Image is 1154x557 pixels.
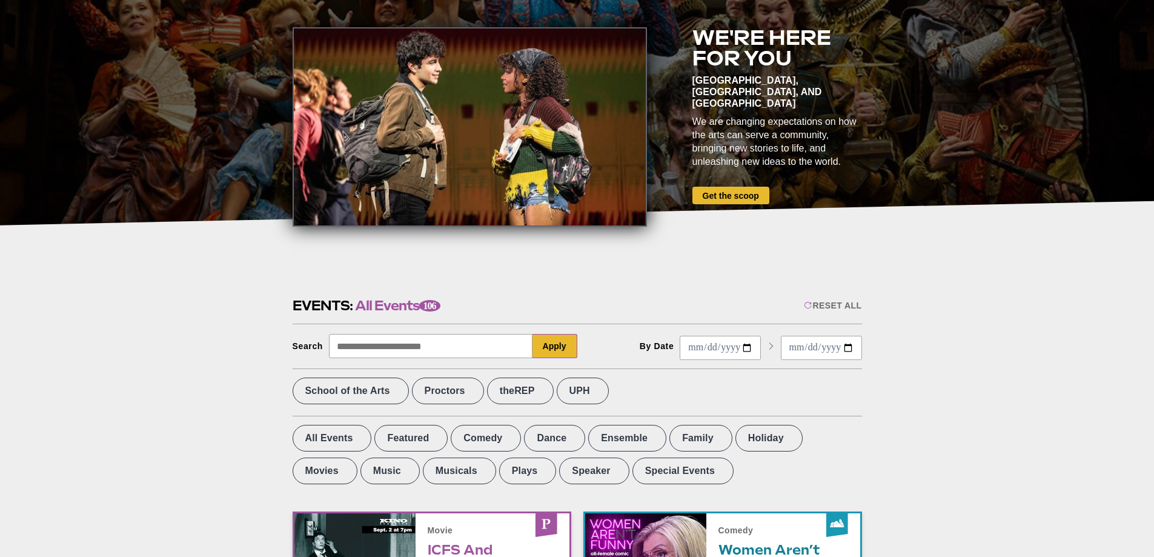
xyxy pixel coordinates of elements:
[360,458,420,484] label: Music
[632,458,734,484] label: Special Events
[735,425,803,452] label: Holiday
[692,115,862,168] div: We are changing expectations on how the arts can serve a community, bringing new stories to life,...
[499,458,557,484] label: Plays
[557,378,609,404] label: UPH
[692,75,862,109] div: [GEOGRAPHIC_DATA], [GEOGRAPHIC_DATA], and [GEOGRAPHIC_DATA]
[412,378,484,404] label: Proctors
[374,425,448,452] label: Featured
[451,425,521,452] label: Comedy
[692,27,862,68] h2: We're here for you
[355,296,440,315] span: All Events
[487,378,554,404] label: theREP
[293,458,357,484] label: Movies
[423,458,496,484] label: Musicals
[669,425,732,452] label: Family
[588,425,666,452] label: Ensemble
[293,378,409,404] label: School of the Arts
[692,187,769,204] a: Get the scoop
[804,301,861,310] div: Reset All
[559,458,629,484] label: Speaker
[293,296,440,315] h2: Events:
[524,425,585,452] label: Dance
[640,341,674,351] div: By Date
[532,334,577,358] button: Apply
[293,425,372,452] label: All Events
[419,300,440,312] span: 106
[293,341,323,351] div: Search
